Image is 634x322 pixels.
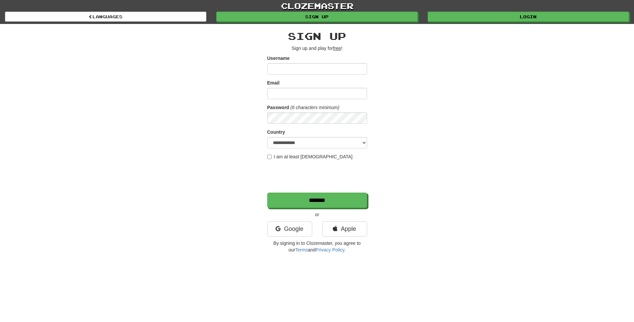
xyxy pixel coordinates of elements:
[267,153,353,160] label: I am at least [DEMOGRAPHIC_DATA]
[428,12,629,22] a: Login
[267,31,367,42] h2: Sign up
[316,247,344,252] a: Privacy Policy
[267,211,367,218] p: or
[267,104,289,111] label: Password
[333,46,341,51] u: free
[295,247,308,252] a: Terms
[267,155,272,159] input: I am at least [DEMOGRAPHIC_DATA]
[5,12,206,22] a: Languages
[291,105,339,110] em: (6 characters minimum)
[267,163,368,189] iframe: reCAPTCHA
[267,240,367,253] p: By signing in to Clozemaster, you agree to our and .
[267,55,290,62] label: Username
[216,12,418,22] a: Sign up
[322,221,367,237] a: Apple
[267,129,285,135] label: Country
[267,45,367,52] p: Sign up and play for !
[267,80,280,86] label: Email
[267,221,312,237] a: Google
